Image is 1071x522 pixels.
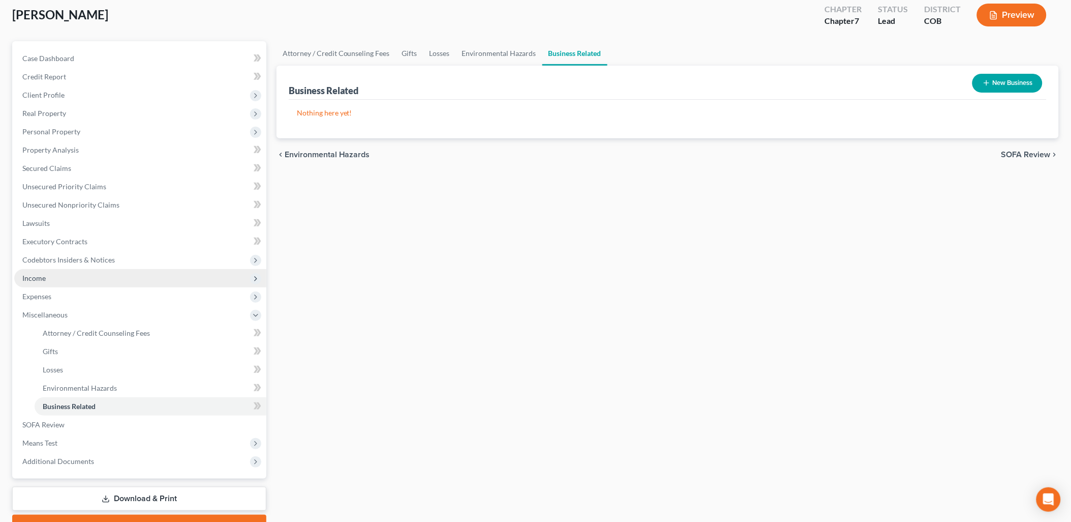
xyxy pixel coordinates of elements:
[854,16,859,25] span: 7
[22,274,46,282] span: Income
[43,365,63,374] span: Losses
[14,141,266,159] a: Property Analysis
[22,255,115,264] span: Codebtors Insiders & Notices
[14,214,266,233] a: Lawsuits
[12,7,108,22] span: [PERSON_NAME]
[14,196,266,214] a: Unsecured Nonpriority Claims
[1051,151,1059,159] i: chevron_right
[35,397,266,416] a: Business Related
[35,361,266,379] a: Losses
[297,108,1038,118] p: Nothing here yet!
[289,84,359,97] div: Business Related
[22,420,65,429] span: SOFA Review
[22,310,68,319] span: Miscellaneous
[22,200,119,209] span: Unsecured Nonpriority Claims
[35,379,266,397] a: Environmental Hazards
[22,457,94,466] span: Additional Documents
[22,54,74,63] span: Case Dashboard
[14,49,266,68] a: Case Dashboard
[22,164,71,172] span: Secured Claims
[924,4,961,15] div: District
[878,4,908,15] div: Status
[43,384,117,392] span: Environmental Hazards
[22,292,51,301] span: Expenses
[43,347,58,356] span: Gifts
[14,159,266,178] a: Secured Claims
[542,41,607,66] a: Business Related
[22,237,87,246] span: Executory Contracts
[43,402,96,411] span: Business Related
[43,329,150,337] span: Attorney / Credit Counseling Fees
[1001,151,1051,159] span: SOFA Review
[977,4,1047,26] button: Preview
[285,151,370,159] span: Environmental Hazards
[22,91,65,99] span: Client Profile
[22,182,106,191] span: Unsecured Priority Claims
[14,416,266,434] a: SOFA Review
[972,74,1043,93] button: New Business
[14,233,266,251] a: Executory Contracts
[277,151,285,159] i: chevron_left
[35,342,266,361] a: Gifts
[1036,487,1061,512] div: Open Intercom Messenger
[14,178,266,196] a: Unsecured Priority Claims
[396,41,423,66] a: Gifts
[1001,151,1059,159] button: SOFA Review chevron_right
[423,41,456,66] a: Losses
[277,41,396,66] a: Attorney / Credit Counseling Fees
[22,72,66,81] span: Credit Report
[35,324,266,342] a: Attorney / Credit Counseling Fees
[22,109,66,118] span: Real Property
[878,15,908,27] div: Lead
[14,68,266,86] a: Credit Report
[22,146,79,154] span: Property Analysis
[924,15,961,27] div: COB
[824,4,862,15] div: Chapter
[12,487,266,511] a: Download & Print
[22,439,57,447] span: Means Test
[22,127,80,136] span: Personal Property
[456,41,542,66] a: Environmental Hazards
[22,219,50,227] span: Lawsuits
[824,15,862,27] div: Chapter
[277,151,370,159] button: chevron_left Environmental Hazards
